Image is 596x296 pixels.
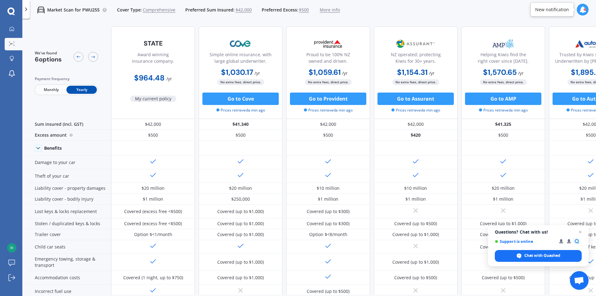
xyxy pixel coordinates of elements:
div: Simple online insurance, with large global underwriter. [204,51,277,67]
span: We've found [35,50,62,56]
div: Covered (up to $500) [394,275,437,281]
div: Payment frequency [35,76,98,82]
img: Provident.png [308,36,349,52]
b: $1,030.17 [221,67,253,77]
b: $1,154.31 [397,67,428,77]
div: $10 million [317,185,340,191]
img: 3f90aeb10585518dd08486b4c7181003 [7,243,16,253]
span: Support is online [495,239,555,244]
div: Liability cover - bodily injury [27,194,111,205]
div: $1 million [318,196,338,202]
div: Covered (up to $1,000) [217,259,264,265]
p: Market Scan for PWU255 [47,7,100,13]
div: $1 million [493,196,513,202]
span: Chat with Quashed [495,250,582,262]
div: NZ operated; protecting Kiwis for 30+ years. [379,51,452,67]
div: Award winning insurance company. [116,51,190,67]
div: $250,000 [231,196,250,202]
img: AMP.webp [483,36,524,52]
div: Sum insured (incl. GST) [27,119,111,130]
div: $500 [286,130,370,141]
span: Preferred Sum Insured: [185,7,235,13]
span: No extra fees, direct price. [392,79,439,85]
div: Covered (up to $1,000) [480,221,526,227]
span: / yr [342,70,348,76]
b: $964.48 [134,73,165,83]
div: Covered (up to $1,000) [480,231,526,238]
div: $500 [461,130,545,141]
b: $1,570.65 [483,67,517,77]
div: $41,340 [199,119,282,130]
div: Helping Kiwis find the right cover since [DATE]. [467,51,540,67]
span: Monthly [36,86,66,94]
span: More info [320,7,340,13]
span: Cover Type: [117,7,142,13]
div: Covered (1 night, up to $750) [123,275,183,281]
button: Go to Assurant [377,93,454,105]
div: Covered (if kept in car) [480,244,527,250]
span: / yr [518,70,524,76]
span: Preferred Excess: [262,7,298,13]
div: Liability cover - property damages [27,183,111,194]
span: Comprehensive [143,7,175,13]
span: No extra fees, direct price. [305,79,352,85]
div: Covered (up to $500) [394,221,437,227]
div: Covered (up to $1,000) [217,275,264,281]
div: $42,000 [374,119,458,130]
img: State-text-1.webp [133,36,174,51]
div: Covered (up to $300) [307,208,350,215]
div: Covered (up to $1,000) [217,208,264,215]
span: $500 [299,7,309,13]
div: $1 million [405,196,426,202]
span: No extra fees, direct price. [217,79,264,85]
button: Go to AMP [465,93,541,105]
img: car.f15378c7a67c060ca3f3.svg [37,6,45,14]
div: $1 million [143,196,163,202]
div: Covered (up to $1,000) [217,231,264,238]
div: New notification [535,7,569,13]
div: Covered (up to $500) [307,288,350,294]
div: Covered (up to $1,000) [217,221,264,227]
span: / yr [429,70,435,76]
button: Go to Provident [290,93,366,105]
b: $1,059.61 [309,67,341,77]
div: $20 million [142,185,165,191]
div: $500 [199,130,282,141]
img: Cove.webp [220,36,261,52]
div: $500 [111,130,195,141]
div: Lost keys & locks replacement [27,205,111,218]
span: No extra fees, direct price. [480,79,527,85]
a: Open chat [570,271,589,290]
span: Prices retrieved a min ago [304,107,353,113]
div: Stolen / duplicated keys & locks [27,218,111,229]
div: Theft of your car [27,169,111,183]
div: Excess amount [27,130,111,141]
div: Covered (up to $1,000) [392,259,439,265]
span: Prices retrieved a min ago [479,107,528,113]
div: Damage to your car [27,156,111,169]
span: / yr [166,76,172,82]
span: Yearly [66,86,97,94]
span: / yr [255,70,260,76]
div: Option $<1/month [134,231,172,238]
div: Child car seats [27,240,111,254]
span: 6 options [35,55,62,63]
span: Prices retrieved a min ago [391,107,440,113]
span: Chat with Quashed [524,253,560,258]
div: Covered (up to $1,000) [392,231,439,238]
div: Emergency towing, storage & transport [27,254,111,271]
div: Benefits [44,145,62,151]
img: Assurant.png [395,36,436,52]
div: Covered (up to $500) [482,275,525,281]
div: Covered (up to $300) [307,221,350,227]
div: $10 million [404,185,427,191]
div: Proud to be 100% NZ owned and driven. [291,51,365,67]
span: Questions? Chat with us! [495,230,582,235]
span: Prices retrieved a min ago [216,107,265,113]
button: Go to Cove [202,93,279,105]
div: $42,000 [111,119,195,130]
div: Trailer cover [27,229,111,240]
div: Covered (excess free <$500) [124,221,182,227]
div: $420 [374,130,458,141]
div: $20 million [229,185,252,191]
